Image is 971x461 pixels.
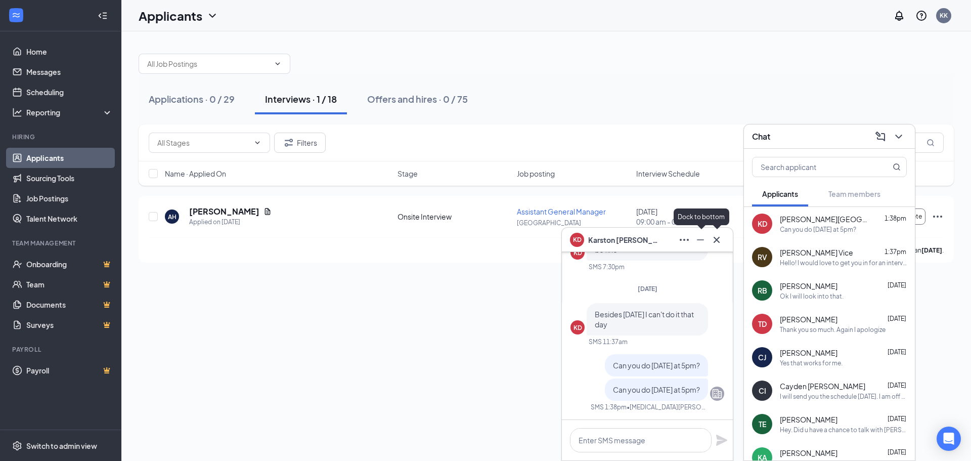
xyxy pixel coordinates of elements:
[678,234,690,246] svg: Ellipses
[26,168,113,188] a: Sourcing Tools
[753,157,872,177] input: Search applicant
[265,93,337,105] div: Interviews · 1 / 18
[716,434,728,446] svg: Plane
[595,310,694,329] span: Besides [DATE] I can't do it that day
[758,319,767,329] div: TD
[12,107,22,117] svg: Analysis
[26,274,113,295] a: TeamCrown
[780,214,871,224] span: [PERSON_NAME][GEOGRAPHIC_DATA]
[711,234,723,246] svg: Cross
[711,388,723,400] svg: Company
[780,381,865,391] span: Cayden [PERSON_NAME]
[253,139,261,147] svg: ChevronDown
[780,392,907,401] div: I will send you the schedule [DATE]. I am off [DATE] and can’t pull it up right now.
[709,232,725,248] button: Cross
[926,139,935,147] svg: MagnifyingGlass
[780,325,886,334] div: Thank you so much. Again I apologize
[692,232,709,248] button: Minimize
[26,107,113,117] div: Reporting
[676,232,692,248] button: Ellipses
[888,382,906,389] span: [DATE]
[573,323,582,332] div: KD
[932,211,944,223] svg: Ellipses
[263,207,272,216] svg: Document
[26,315,113,335] a: SurveysCrown
[888,281,906,289] span: [DATE]
[780,314,837,324] span: [PERSON_NAME]
[165,169,226,179] span: Name · Applied On
[780,247,853,258] span: [PERSON_NAME] Vice
[638,285,657,292] span: [DATE]
[589,263,625,271] div: SMS 7:30pm
[517,169,555,179] span: Job posting
[398,212,511,222] div: Onsite Interview
[780,348,837,358] span: [PERSON_NAME]
[283,137,295,149] svg: Filter
[189,206,259,217] h5: [PERSON_NAME]
[613,385,700,394] span: Can you do [DATE] at 5pm?
[157,137,249,148] input: All Stages
[891,129,907,145] button: ChevronDown
[206,10,218,22] svg: ChevronDown
[588,234,659,245] span: Karston [PERSON_NAME][GEOGRAPHIC_DATA]
[915,10,928,22] svg: QuestionInfo
[12,239,111,247] div: Team Management
[885,215,906,222] span: 1:38pm
[874,131,887,143] svg: ComposeMessage
[758,352,766,362] div: CJ
[613,361,700,370] span: Can you do [DATE] at 5pm?
[888,448,906,456] span: [DATE]
[893,163,901,171] svg: MagnifyingGlass
[885,248,906,256] span: 1:37pm
[26,441,97,451] div: Switch to admin view
[274,133,326,153] button: Filter Filters
[893,10,905,22] svg: Notifications
[752,131,770,142] h3: Chat
[139,7,202,24] h1: Applicants
[780,225,856,234] div: Can you do [DATE] at 5pm?
[636,217,749,227] span: 09:00 am - 09:30 am
[12,345,111,354] div: Payroll
[573,248,582,257] div: KD
[872,129,889,145] button: ComposeMessage
[759,386,766,396] div: CI
[367,93,468,105] div: Offers and hires · 0 / 75
[12,133,111,141] div: Hiring
[780,426,907,434] div: Hey. Did u have a chance to talk with [PERSON_NAME]?
[149,93,235,105] div: Applications · 0 / 29
[26,82,113,102] a: Scheduling
[759,419,766,429] div: TE
[828,189,880,198] span: Team members
[780,359,843,367] div: Yes that works for me.
[26,62,113,82] a: Messages
[627,403,706,411] span: • [MEDICAL_DATA][PERSON_NAME]
[780,448,837,458] span: [PERSON_NAME]
[758,219,767,229] div: KD
[674,208,729,225] div: Dock to bottom
[589,338,628,346] div: SMS 11:37am
[694,234,707,246] svg: Minimize
[762,189,798,198] span: Applicants
[26,208,113,229] a: Talent Network
[189,217,272,227] div: Applied on [DATE]
[780,259,907,267] div: Hello! I would love to get you in for an interview. Can you do [DATE] at 10:30? If that doesn't w...
[26,254,113,274] a: OnboardingCrown
[274,60,282,68] svg: ChevronDown
[26,148,113,168] a: Applicants
[758,252,767,262] div: RV
[11,10,21,20] svg: WorkstreamLogo
[26,295,113,315] a: DocumentsCrown
[147,58,270,69] input: All Job Postings
[398,169,418,179] span: Stage
[26,188,113,208] a: Job Postings
[26,41,113,62] a: Home
[517,219,630,227] p: [GEOGRAPHIC_DATA]
[780,292,844,301] div: Ok I will look into that.
[921,246,942,254] b: [DATE]
[26,360,113,381] a: PayrollCrown
[12,441,22,451] svg: Settings
[888,348,906,356] span: [DATE]
[780,281,837,291] span: [PERSON_NAME]
[780,414,837,425] span: [PERSON_NAME]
